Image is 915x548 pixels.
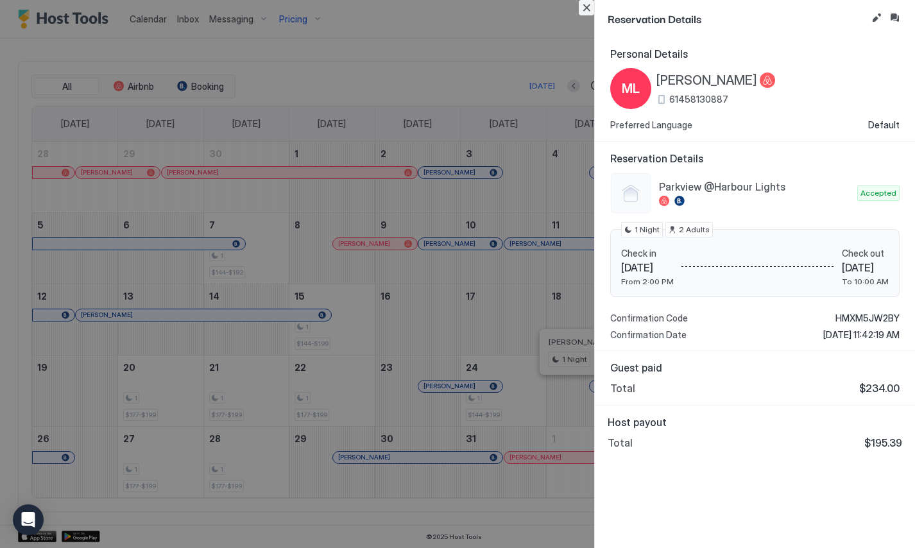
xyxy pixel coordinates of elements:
span: From 2:00 PM [621,277,674,286]
div: Open Intercom Messenger [13,504,44,535]
span: Total [610,382,635,395]
span: $195.39 [864,436,902,449]
span: [DATE] [621,261,674,274]
button: Edit reservation [869,10,884,26]
span: Reservation Details [608,10,866,26]
span: Default [868,119,900,131]
span: Host payout [608,416,902,429]
span: Total [608,436,633,449]
span: 1 Night [635,224,660,235]
span: Personal Details [610,47,900,60]
span: Reservation Details [610,152,900,165]
span: Check in [621,248,674,259]
button: Inbox [887,10,902,26]
span: Accepted [860,187,896,199]
span: Confirmation Date [610,329,687,341]
span: HMXM5JW2BY [835,313,900,324]
span: Check out [842,248,889,259]
span: Preferred Language [610,119,692,131]
span: Confirmation Code [610,313,688,324]
span: Parkview @Harbour Lights [659,180,852,193]
span: Guest paid [610,361,900,374]
span: 61458130887 [669,94,728,105]
span: 2 Adults [679,224,710,235]
span: $234.00 [859,382,900,395]
span: ML [622,79,640,98]
span: [PERSON_NAME] [656,73,757,89]
span: [DATE] [842,261,889,274]
span: To 10:00 AM [842,277,889,286]
span: [DATE] 11:42:19 AM [823,329,900,341]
